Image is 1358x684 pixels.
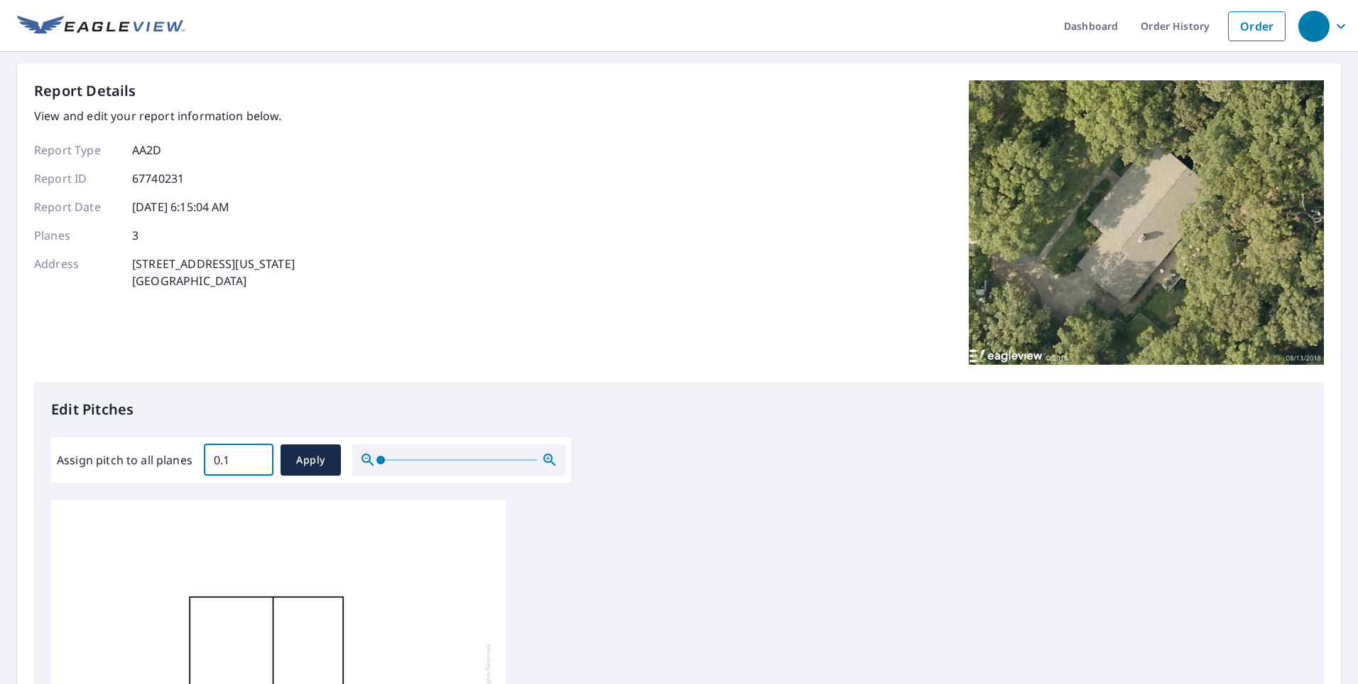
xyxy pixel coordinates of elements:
[34,170,119,187] p: Report ID
[34,141,119,159] p: Report Type
[34,107,295,124] p: View and edit your report information below.
[292,451,330,469] span: Apply
[34,255,119,289] p: Address
[281,444,341,476] button: Apply
[34,227,119,244] p: Planes
[204,440,273,480] input: 00.0
[34,80,136,102] p: Report Details
[132,198,230,215] p: [DATE] 6:15:04 AM
[57,451,192,469] label: Assign pitch to all planes
[132,170,184,187] p: 67740231
[17,16,185,37] img: EV Logo
[132,227,138,244] p: 3
[132,255,295,289] p: [STREET_ADDRESS][US_STATE] [GEOGRAPHIC_DATA]
[34,198,119,215] p: Report Date
[51,399,1307,420] p: Edit Pitches
[969,80,1324,365] img: Top image
[132,141,162,159] p: AA2D
[1228,11,1286,41] a: Order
